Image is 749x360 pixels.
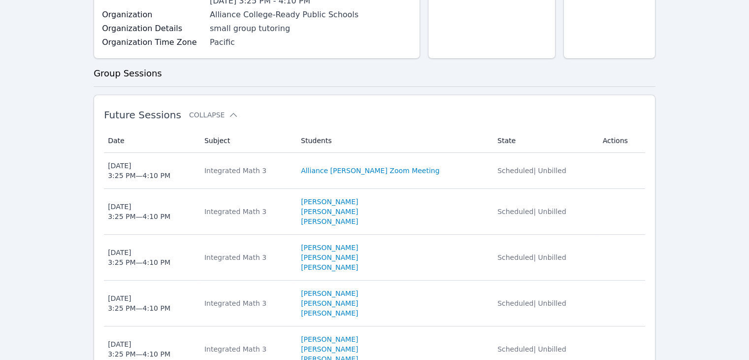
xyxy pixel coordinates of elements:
[301,197,358,207] a: [PERSON_NAME]
[108,161,170,180] div: [DATE] 3:25 PM — 4:10 PM
[102,9,204,21] label: Organization
[198,129,295,153] th: Subject
[94,67,655,80] h3: Group Sessions
[301,308,358,318] a: [PERSON_NAME]
[108,339,170,359] div: [DATE] 3:25 PM — 4:10 PM
[295,129,491,153] th: Students
[301,207,358,216] a: [PERSON_NAME]
[497,167,566,175] span: Scheduled | Unbilled
[104,189,645,235] tr: [DATE]3:25 PM—4:10 PMIntegrated Math 3[PERSON_NAME][PERSON_NAME][PERSON_NAME]Scheduled| Unbilled
[104,129,198,153] th: Date
[210,23,412,35] div: small group tutoring
[210,36,412,48] div: Pacific
[497,299,566,307] span: Scheduled | Unbilled
[301,166,439,176] a: Alliance [PERSON_NAME] Zoom Meeting
[301,252,358,262] a: [PERSON_NAME]
[491,129,597,153] th: State
[104,109,181,121] span: Future Sessions
[108,293,170,313] div: [DATE] 3:25 PM — 4:10 PM
[204,207,289,216] div: Integrated Math 3
[204,166,289,176] div: Integrated Math 3
[301,262,358,272] a: [PERSON_NAME]
[102,23,204,35] label: Organization Details
[301,288,358,298] a: [PERSON_NAME]
[497,345,566,353] span: Scheduled | Unbilled
[301,344,358,354] a: [PERSON_NAME]
[204,252,289,262] div: Integrated Math 3
[497,253,566,261] span: Scheduled | Unbilled
[497,208,566,216] span: Scheduled | Unbilled
[104,281,645,326] tr: [DATE]3:25 PM—4:10 PMIntegrated Math 3[PERSON_NAME][PERSON_NAME][PERSON_NAME]Scheduled| Unbilled
[301,298,358,308] a: [PERSON_NAME]
[102,36,204,48] label: Organization Time Zone
[189,110,238,120] button: Collapse
[597,129,645,153] th: Actions
[108,248,170,267] div: [DATE] 3:25 PM — 4:10 PM
[301,216,358,226] a: [PERSON_NAME]
[108,202,170,221] div: [DATE] 3:25 PM — 4:10 PM
[210,9,412,21] div: Alliance College-Ready Public Schools
[301,243,358,252] a: [PERSON_NAME]
[104,235,645,281] tr: [DATE]3:25 PM—4:10 PMIntegrated Math 3[PERSON_NAME][PERSON_NAME][PERSON_NAME]Scheduled| Unbilled
[204,344,289,354] div: Integrated Math 3
[204,298,289,308] div: Integrated Math 3
[104,153,645,189] tr: [DATE]3:25 PM—4:10 PMIntegrated Math 3Alliance [PERSON_NAME] Zoom MeetingScheduled| Unbilled
[301,334,358,344] a: [PERSON_NAME]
